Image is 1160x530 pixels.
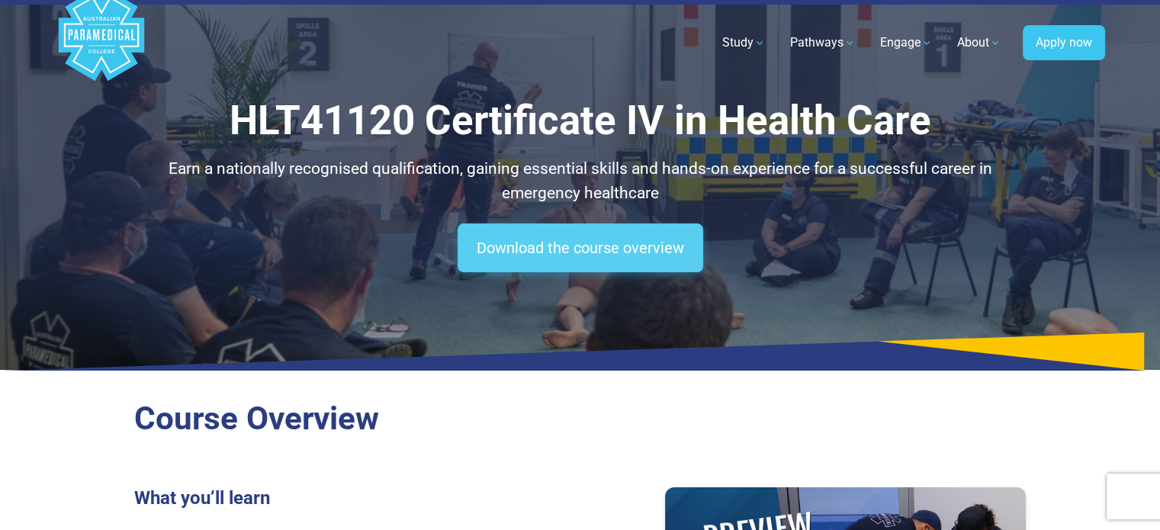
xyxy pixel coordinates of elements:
a: Study [713,21,775,64]
a: Download the course overview [458,223,703,272]
a: About [948,21,1011,64]
h1: HLT41120 Certificate IV in Health Care [134,97,1027,145]
h2: Course Overview [134,400,1027,438]
a: Apply now [1023,25,1105,60]
a: Australian Paramedical College [56,5,147,82]
p: Earn a nationally recognised qualification, gaining essential skills and hands-on experience for ... [134,157,1027,205]
h3: What you’ll learn [134,487,571,509]
a: Pathways [781,21,865,64]
a: Engage [871,21,942,64]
